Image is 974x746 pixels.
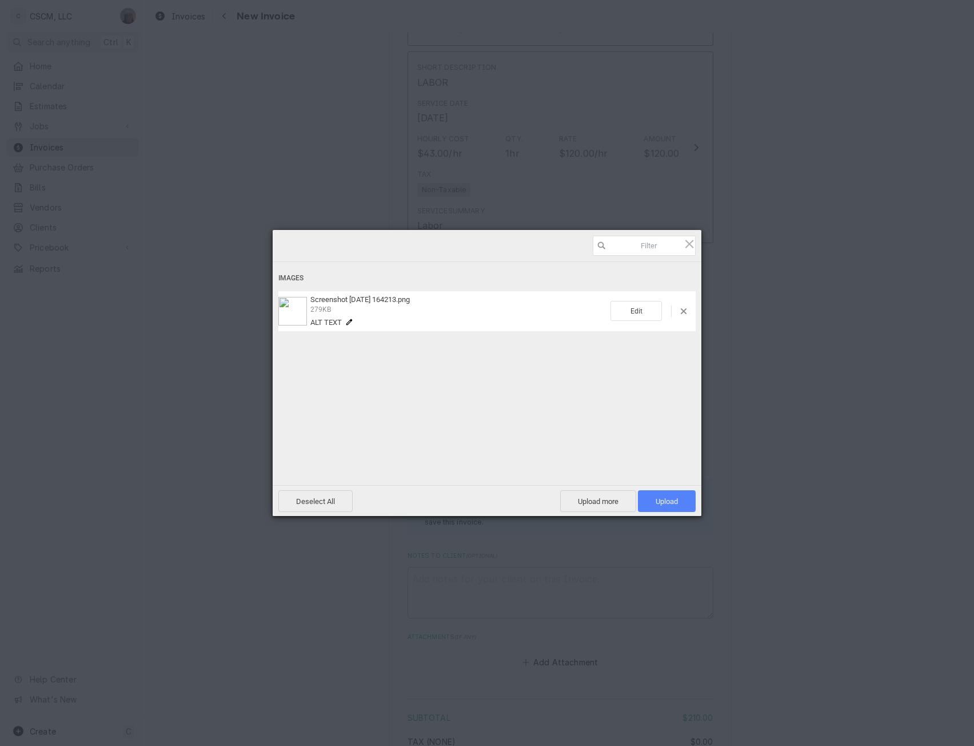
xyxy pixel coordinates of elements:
span: Screenshot [DATE] 164213.png [310,295,410,304]
span: Alt text [310,318,342,327]
div: Screenshot 2025-10-13 164213.png [307,295,610,327]
span: 279KB [310,305,331,314]
span: Deselect All [278,490,353,512]
span: Click here or hit ESC to close picker [683,237,696,250]
span: Edit [610,301,662,321]
span: Upload [656,497,678,506]
img: 56a81c18-dbdd-4f76-8cc5-02a5730768b1 [278,297,307,326]
span: Upload more [560,490,636,512]
div: Images [278,268,696,289]
span: Upload [638,490,696,512]
input: Filter [593,236,696,256]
